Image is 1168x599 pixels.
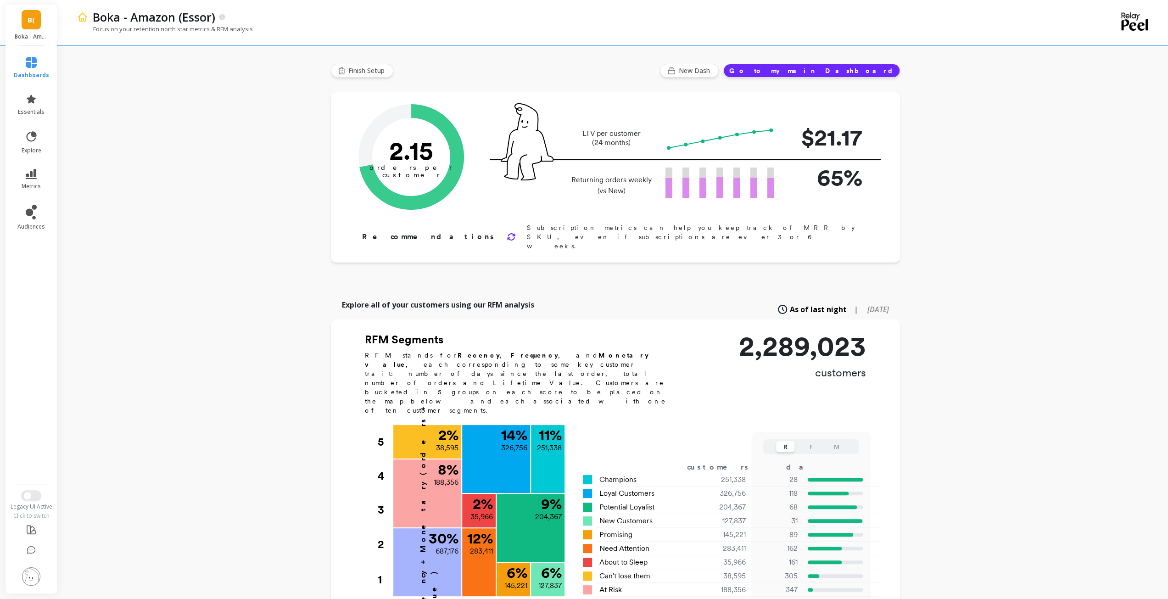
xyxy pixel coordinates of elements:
[537,442,562,453] p: 251,338
[691,557,757,568] div: 35,966
[473,497,493,511] p: 2 %
[599,543,649,554] span: Need Attention
[470,546,493,557] p: 283,411
[599,557,648,568] span: About to Sleep
[438,462,458,477] p: 8 %
[378,493,392,527] div: 3
[739,365,866,380] p: customers
[599,488,654,499] span: Loyal Customers
[369,163,453,172] tspan: orders per
[599,529,632,540] span: Promising
[5,512,58,520] div: Click to switch
[569,129,654,147] p: LTV per customer (24 months)
[429,531,458,546] p: 30 %
[789,160,862,195] p: 65%
[776,441,794,452] button: R
[382,171,440,179] tspan: customer
[691,515,757,526] div: 127,837
[77,11,88,22] img: header icon
[378,425,392,459] div: 5
[77,25,253,33] p: Focus on your retention north star metrics & RFM analysis
[757,557,798,568] p: 161
[458,352,500,359] b: Recency
[723,64,900,78] button: Go to my main Dashboard
[757,502,798,513] p: 68
[510,352,558,359] b: Frequency
[789,120,862,155] p: $21.17
[342,299,534,310] p: Explore all of your customers using our RFM analysis
[541,565,562,580] p: 6 %
[691,529,757,540] div: 145,221
[362,231,496,242] p: Recommendations
[348,66,387,75] span: Finish Setup
[757,515,798,526] p: 31
[14,72,49,79] span: dashboards
[5,503,58,510] div: Legacy UI Active
[691,474,757,485] div: 251,338
[757,543,798,554] p: 162
[438,428,458,442] p: 2 %
[365,332,677,347] h2: RFM Segments
[757,488,798,499] p: 118
[389,135,433,166] text: 2.15
[501,428,527,442] p: 14 %
[22,183,41,190] span: metrics
[507,565,527,580] p: 6 %
[854,304,858,315] span: |
[802,441,820,452] button: F
[467,531,493,546] p: 12 %
[539,428,562,442] p: 11 %
[757,584,798,595] p: 347
[691,571,757,582] div: 38,595
[599,502,654,513] span: Potential Loyalist
[691,488,757,499] div: 326,756
[501,103,553,180] img: pal seatted on line
[827,441,846,452] button: M
[599,571,650,582] span: Can't lose them
[470,511,493,522] p: 35,966
[739,332,866,360] p: 2,289,023
[786,462,824,473] div: days
[691,502,757,513] div: 204,367
[22,147,41,154] span: explore
[365,351,677,415] p: RFM stands for , , and , each corresponding to some key customer trait: number of days since the ...
[436,546,458,557] p: 687,176
[599,515,653,526] span: New Customers
[790,304,847,315] span: As of last night
[378,562,392,597] div: 1
[687,462,761,473] div: customers
[538,580,562,591] p: 127,837
[21,490,41,501] button: Switch to New UI
[22,567,40,586] img: profile picture
[378,459,392,493] div: 4
[18,108,45,116] span: essentials
[691,584,757,595] div: 188,356
[541,497,562,511] p: 9 %
[599,474,637,485] span: Champions
[504,580,527,591] p: 145,221
[757,571,798,582] p: 305
[599,584,622,595] span: At Risk
[28,15,35,25] span: B(
[569,174,654,196] p: Returning orders weekly (vs New)
[501,442,527,453] p: 326,756
[93,9,215,25] p: Boka - Amazon (Essor)
[331,64,393,78] button: Finish Setup
[15,33,48,40] p: Boka - Amazon (Essor)
[434,477,458,488] p: 188,356
[535,511,562,522] p: 204,367
[757,474,798,485] p: 28
[378,527,392,561] div: 2
[679,66,713,75] span: New Dash
[527,223,871,251] p: Subscription metrics can help you keep track of MRR by SKU, even if subscriptions are ever 3 or 6...
[436,442,458,453] p: 38,595
[17,223,45,230] span: audiences
[867,304,889,314] span: [DATE]
[757,529,798,540] p: 89
[660,64,719,78] button: New Dash
[691,543,757,554] div: 283,411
